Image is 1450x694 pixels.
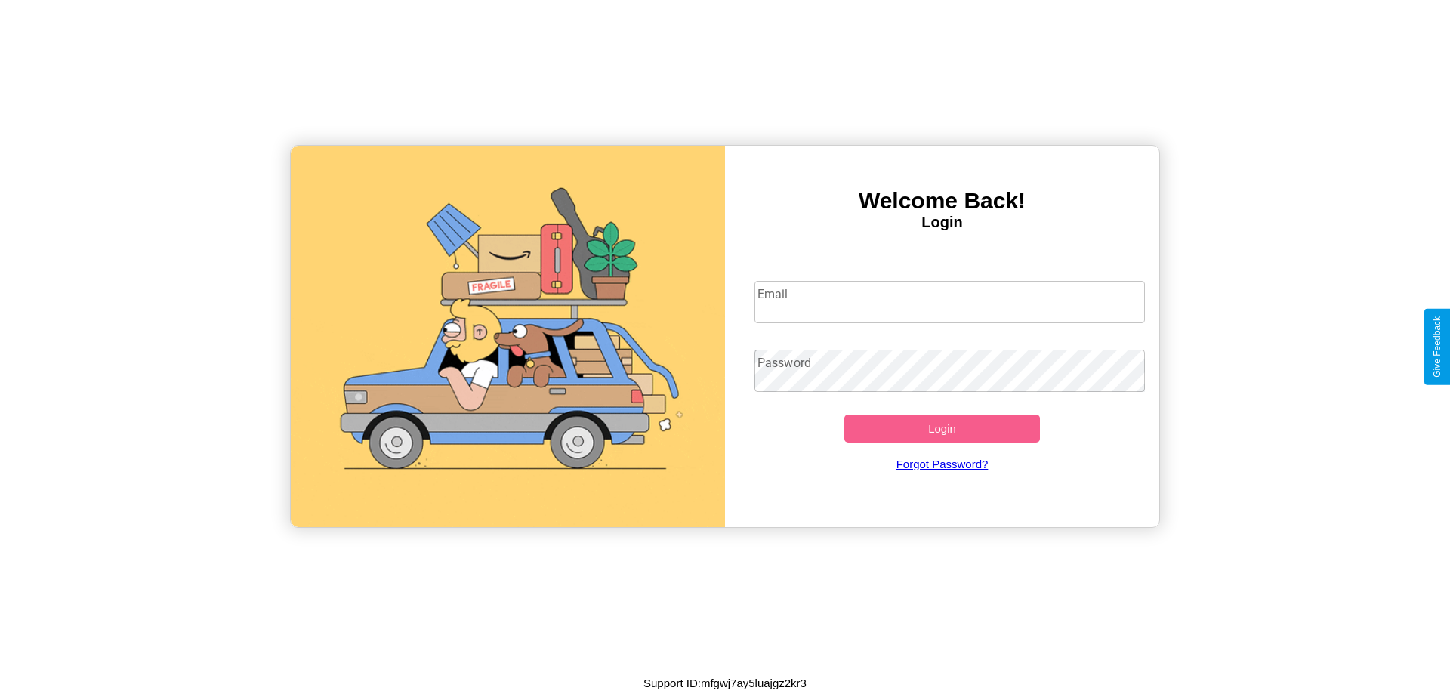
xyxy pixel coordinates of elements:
[291,146,725,527] img: gif
[725,214,1159,231] h4: Login
[844,415,1040,443] button: Login
[643,673,807,693] p: Support ID: mfgwj7ay5luajgz2kr3
[747,443,1138,486] a: Forgot Password?
[1432,316,1442,378] div: Give Feedback
[725,188,1159,214] h3: Welcome Back!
